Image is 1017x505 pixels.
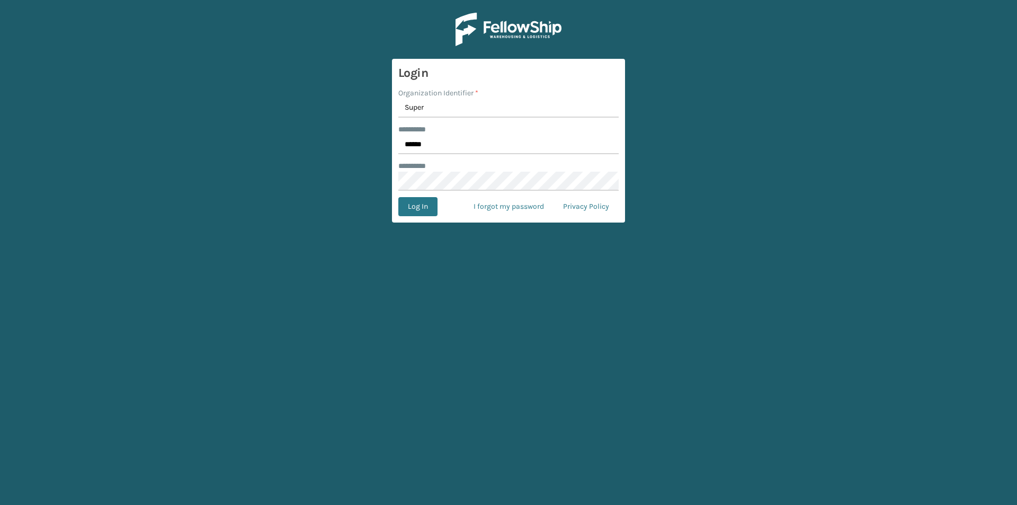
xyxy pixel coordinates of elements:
[464,197,554,216] a: I forgot my password
[398,197,438,216] button: Log In
[398,87,478,99] label: Organization Identifier
[456,13,561,46] img: Logo
[398,65,619,81] h3: Login
[554,197,619,216] a: Privacy Policy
